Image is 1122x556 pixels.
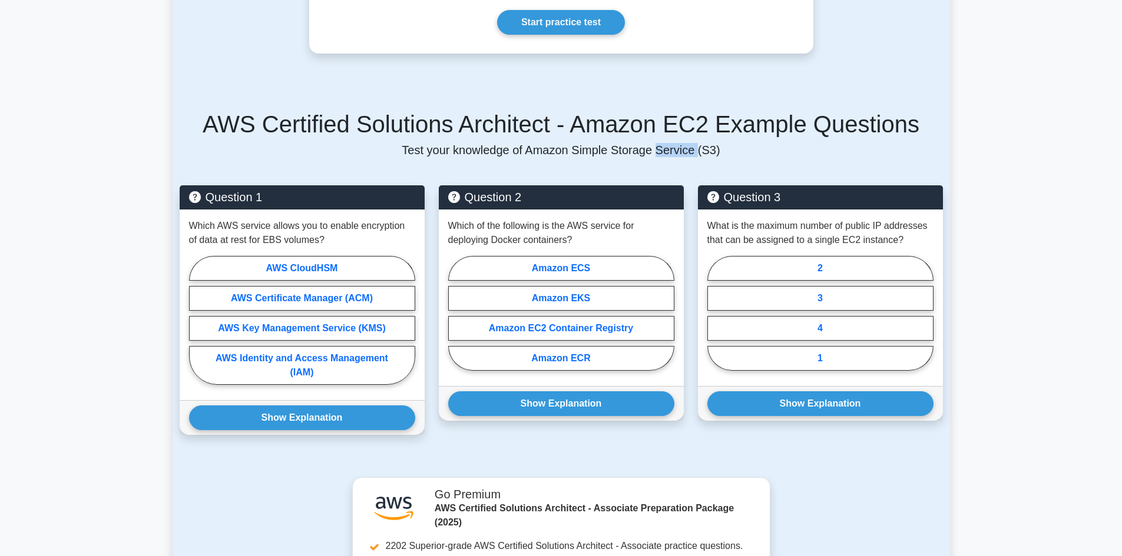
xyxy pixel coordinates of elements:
a: Start practice test [497,10,625,35]
label: Amazon ECR [448,346,674,371]
p: Which AWS service allows you to enable encryption of data at rest for EBS volumes? [189,219,415,247]
label: AWS Identity and Access Management (IAM) [189,346,415,385]
p: Test your knowledge of Amazon Simple Storage Service (S3) [180,143,943,157]
label: 4 [707,316,934,341]
p: What is the maximum number of public IP addresses that can be assigned to a single EC2 instance? [707,219,934,247]
label: AWS Certificate Manager (ACM) [189,286,415,311]
label: Amazon EC2 Container Registry [448,316,674,341]
h5: Question 3 [707,190,934,204]
label: Amazon ECS [448,256,674,281]
label: AWS Key Management Service (KMS) [189,316,415,341]
label: AWS CloudHSM [189,256,415,281]
button: Show Explanation [707,391,934,416]
button: Show Explanation [189,405,415,430]
label: Amazon EKS [448,286,674,311]
p: Which of the following is the AWS service for deploying Docker containers? [448,219,674,247]
h5: Question 1 [189,190,415,204]
label: 1 [707,346,934,371]
label: 2 [707,256,934,281]
label: 3 [707,286,934,311]
button: Show Explanation [448,391,674,416]
h5: Question 2 [448,190,674,204]
h5: AWS Certified Solutions Architect - Amazon EC2 Example Questions [180,110,943,138]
